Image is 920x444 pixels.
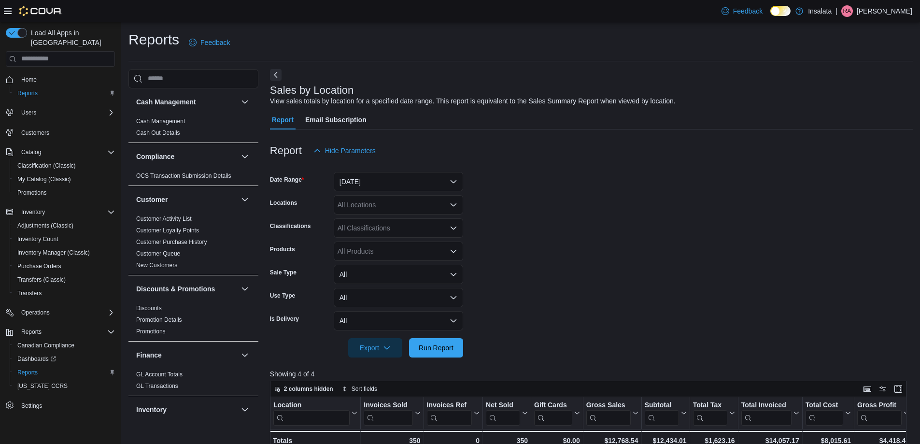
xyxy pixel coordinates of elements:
[136,382,178,390] span: GL Transactions
[136,262,177,269] a: New Customers
[136,316,182,324] span: Promotion Details
[17,89,38,97] span: Reports
[136,97,196,107] h3: Cash Management
[17,382,68,390] span: [US_STATE] CCRS
[14,160,80,172] a: Classification (Classic)
[273,401,357,426] button: Location
[270,85,354,96] h3: Sales by Location
[741,401,791,410] div: Total Invoiced
[136,215,192,223] span: Customer Activity List
[770,6,791,16] input: Dark Mode
[857,401,909,426] button: Gross Profit
[808,5,832,17] p: Insalata
[17,74,41,86] a: Home
[586,401,630,410] div: Gross Sales
[338,383,381,395] button: Sort fields
[10,246,119,259] button: Inventory Manager (Classic)
[270,96,676,106] div: View sales totals by location for a specified date range. This report is equivalent to the Sales ...
[17,355,56,363] span: Dashboards
[334,172,463,191] button: [DATE]
[270,222,311,230] label: Classifications
[10,219,119,232] button: Adjustments (Classic)
[17,107,115,118] span: Users
[892,383,904,395] button: Enter fullscreen
[17,276,66,284] span: Transfers (Classic)
[409,338,463,358] button: Run Report
[270,292,295,300] label: Use Type
[136,215,192,222] a: Customer Activity List
[19,6,62,16] img: Cova
[21,208,45,216] span: Inventory
[741,401,791,426] div: Total Invoiced
[239,194,251,205] button: Customer
[2,106,119,119] button: Users
[17,307,54,318] button: Operations
[136,195,168,204] h3: Customer
[450,247,457,255] button: Open list of options
[270,245,295,253] label: Products
[17,326,45,338] button: Reports
[136,304,162,312] span: Discounts
[136,152,237,161] button: Compliance
[128,30,179,49] h1: Reports
[200,38,230,47] span: Feedback
[14,220,77,231] a: Adjustments (Classic)
[419,343,453,353] span: Run Report
[136,284,237,294] button: Discounts & Promotions
[10,172,119,186] button: My Catalog (Classic)
[17,175,71,183] span: My Catalog (Classic)
[21,129,49,137] span: Customers
[843,5,851,17] span: RA
[334,288,463,307] button: All
[136,371,183,378] a: GL Account Totals
[10,186,119,200] button: Promotions
[21,76,37,84] span: Home
[586,401,638,426] button: Gross Sales
[270,199,297,207] label: Locations
[136,350,237,360] button: Finance
[2,399,119,413] button: Settings
[644,401,679,426] div: Subtotal
[136,239,207,245] a: Customer Purchase History
[14,233,62,245] a: Inventory Count
[2,72,119,86] button: Home
[14,173,75,185] a: My Catalog (Classic)
[10,232,119,246] button: Inventory Count
[14,353,60,365] a: Dashboards
[352,385,377,393] span: Sort fields
[136,227,199,234] span: Customer Loyalty Points
[136,250,180,257] a: Customer Queue
[17,249,90,257] span: Inventory Manager (Classic)
[534,401,580,426] button: Gift Cards
[136,129,180,136] a: Cash Out Details
[185,33,234,52] a: Feedback
[14,367,115,378] span: Reports
[334,265,463,284] button: All
[14,173,115,185] span: My Catalog (Classic)
[17,342,74,349] span: Canadian Compliance
[272,110,294,129] span: Report
[136,250,180,258] span: Customer Queue
[14,340,78,351] a: Canadian Compliance
[14,367,42,378] a: Reports
[21,309,50,316] span: Operations
[270,315,299,323] label: Is Delivery
[2,325,119,339] button: Reports
[14,87,42,99] a: Reports
[14,260,115,272] span: Purchase Orders
[10,339,119,352] button: Canadian Compliance
[21,402,42,410] span: Settings
[14,380,115,392] span: Washington CCRS
[10,86,119,100] button: Reports
[136,350,162,360] h3: Finance
[136,118,185,125] a: Cash Management
[136,172,231,179] a: OCS Transaction Submission Details
[2,145,119,159] button: Catalog
[14,260,65,272] a: Purchase Orders
[136,195,237,204] button: Customer
[136,316,182,323] a: Promotion Details
[14,220,115,231] span: Adjustments (Classic)
[10,159,119,172] button: Classification (Classic)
